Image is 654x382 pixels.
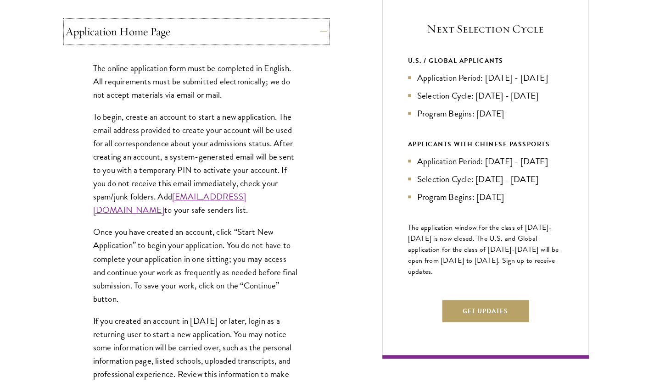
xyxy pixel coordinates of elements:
[93,225,300,305] p: Once you have created an account, click “Start New Application” to begin your application. You do...
[408,155,563,168] li: Application Period: [DATE] - [DATE]
[93,190,246,216] a: [EMAIL_ADDRESS][DOMAIN_NAME]
[408,89,563,102] li: Selection Cycle: [DATE] - [DATE]
[408,21,563,37] h5: Next Selection Cycle
[408,190,563,204] li: Program Begins: [DATE]
[408,107,563,120] li: Program Begins: [DATE]
[408,71,563,84] li: Application Period: [DATE] - [DATE]
[408,172,563,186] li: Selection Cycle: [DATE] - [DATE]
[408,222,559,277] span: The application window for the class of [DATE]-[DATE] is now closed. The U.S. and Global applicat...
[93,61,300,101] p: The online application form must be completed in English. All requirements must be submitted elec...
[442,300,529,322] button: Get Updates
[66,21,327,43] button: Application Home Page
[93,110,300,217] p: To begin, create an account to start a new application. The email address provided to create your...
[408,55,563,66] div: U.S. / GLOBAL APPLICANTS
[408,138,563,150] div: APPLICANTS WITH CHINESE PASSPORTS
